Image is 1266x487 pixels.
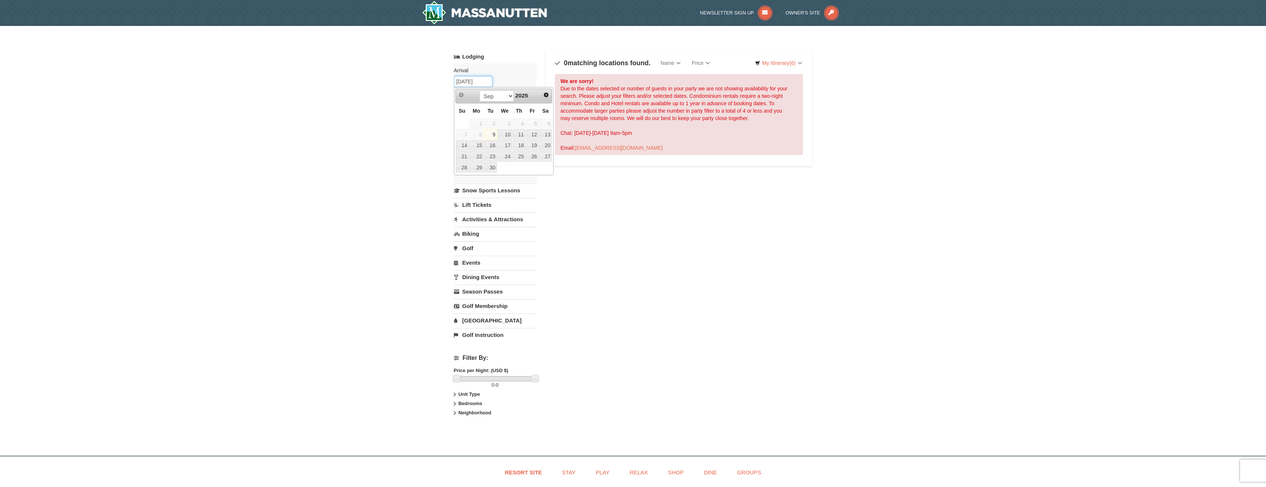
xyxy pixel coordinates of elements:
span: Saturday [542,108,549,114]
span: Wednesday [501,108,509,114]
h4: Filter By: [454,355,536,361]
span: Friday [530,108,535,114]
a: Lift Tickets [454,198,536,212]
a: 25 [513,151,525,162]
span: 0 [492,382,494,388]
span: 6 [539,119,552,129]
a: 23 [484,151,497,162]
span: (6) [789,60,795,66]
span: Prev [458,92,464,98]
a: 12 [526,129,539,140]
a: Price [686,56,715,70]
strong: Bedrooms [458,401,482,406]
span: 0 [564,59,568,67]
a: Snow Sports Lessons [454,183,536,197]
span: Thursday [516,108,522,114]
a: Activities & Attractions [454,212,536,226]
a: Newsletter Sign Up [700,10,772,16]
span: 8 [469,129,484,140]
span: 2025 [515,92,528,99]
h4: matching locations found. [555,59,651,67]
a: Lodging [454,50,536,63]
a: 18 [513,140,525,151]
a: Owner's Site [785,10,839,16]
span: 3 [498,119,512,129]
strong: Unit Type [458,391,480,397]
a: 22 [469,151,484,162]
a: Shop [659,464,693,481]
a: 13 [539,129,552,140]
a: Golf Membership [454,299,536,313]
a: Stay [553,464,585,481]
a: My Itinerary(6) [750,57,807,69]
a: Name [655,56,686,70]
a: 27 [539,151,552,162]
a: Events [454,256,536,269]
a: 28 [456,162,469,173]
img: Massanutten Resort Logo [422,1,547,24]
a: Dining Events [454,270,536,284]
a: 9 [484,129,497,140]
a: 14 [456,140,469,151]
label: Arrival [454,67,531,74]
a: 24 [498,151,512,162]
span: Sunday [459,108,465,114]
span: 1 [469,119,484,129]
a: [EMAIL_ADDRESS][DOMAIN_NAME] [575,145,663,151]
a: Next [541,90,551,100]
span: 2 [484,119,497,129]
span: Owner's Site [785,10,820,16]
span: 0 [496,382,498,388]
a: Golf Instruction [454,328,536,342]
a: Dine [694,464,726,481]
a: 17 [498,140,512,151]
span: Newsletter Sign Up [700,10,754,16]
a: 10 [498,129,512,140]
a: Relax [620,464,657,481]
a: Golf [454,241,536,255]
span: Tuesday [488,108,494,114]
span: Next [543,92,549,98]
a: 16 [484,140,497,151]
a: Massanutten Resort [422,1,547,24]
div: Due to the dates selected or number of guests in your party we are not showing availability for y... [555,74,803,155]
label: - [454,381,536,389]
a: Prev [456,90,467,100]
a: 11 [513,129,525,140]
span: Monday [473,108,480,114]
strong: We are sorry! [561,78,594,84]
a: Biking [454,227,536,241]
span: 5 [526,119,539,129]
a: 20 [539,140,552,151]
a: Season Passes [454,285,536,298]
a: 26 [526,151,539,162]
a: [GEOGRAPHIC_DATA] [454,314,536,327]
span: 4 [513,119,525,129]
a: 15 [469,140,484,151]
a: Play [587,464,619,481]
strong: Neighborhood [458,410,491,415]
a: Groups [728,464,770,481]
a: Resort Site [496,464,551,481]
a: 21 [456,151,469,162]
a: 29 [469,162,484,173]
strong: Price per Night: (USD $) [454,368,508,373]
a: 30 [484,162,497,173]
span: 7 [456,129,469,140]
a: 19 [526,140,539,151]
